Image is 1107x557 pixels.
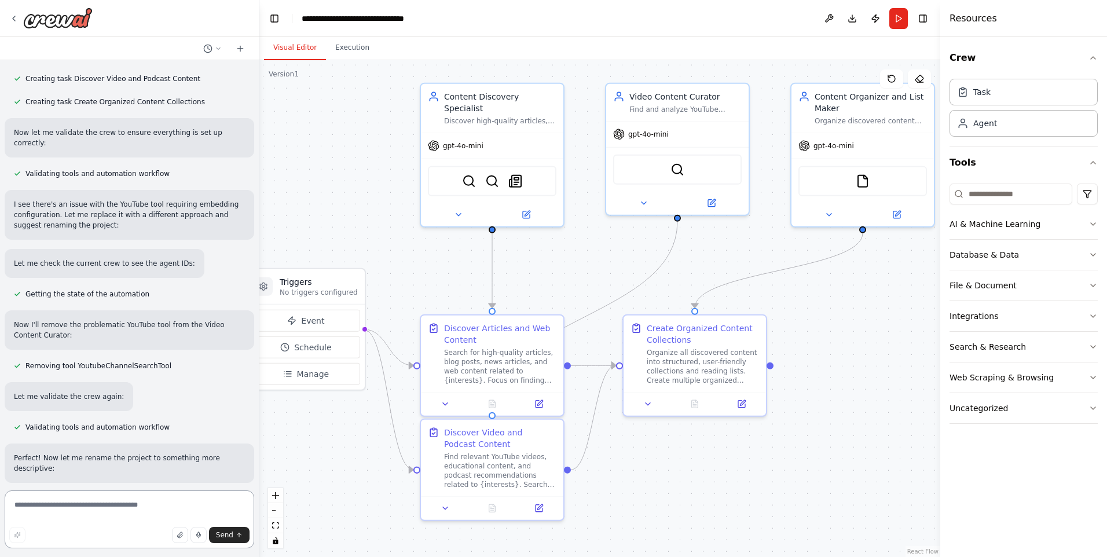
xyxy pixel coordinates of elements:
[813,141,854,151] span: gpt-4o-mini
[950,372,1054,383] div: Web Scraping & Browsing
[280,288,358,297] p: No triggers configured
[950,393,1098,423] button: Uncategorized
[14,258,195,269] p: Let me check the current crew to see the agent IDs:
[629,105,742,114] div: Find and analyze YouTube videos, educational content, and video resources related to {interests}....
[231,42,250,56] button: Start a new chat
[326,36,379,60] button: Execution
[25,423,170,432] span: Validating tools and automation workflow
[950,12,997,25] h4: Resources
[268,533,283,548] button: toggle interactivity
[420,83,565,228] div: Content Discovery SpecialistDiscover high-quality articles, news, and web content related to {int...
[628,130,669,139] span: gpt-4o-mini
[25,74,200,83] span: Creating task Discover Video and Podcast Content
[252,336,360,358] button: Schedule
[9,527,25,543] button: Improve this prompt
[444,348,556,385] div: Search for high-quality articles, blog posts, news articles, and web content related to {interest...
[25,169,170,178] span: Validating tools and automation workflow
[14,127,245,148] p: Now let me validate the crew to ensure everything is set up correctly:
[25,290,149,299] span: Getting the state of the automation
[721,397,761,411] button: Open in side panel
[485,174,499,188] img: SerplyWebSearchTool
[468,501,517,515] button: No output available
[571,360,616,371] g: Edge from c3154a2d-224a-4dd6-a30f-c3c1a3564030 to da30b50b-7cb9-4fb9-a701-631460857ac9
[815,116,927,126] div: Organize discovered content into structured, actionable reading lists and content collections. Ca...
[246,268,366,391] div: TriggersNo triggers configuredEventScheduleManage
[268,488,283,548] div: React Flow controls
[950,402,1008,414] div: Uncategorized
[950,332,1098,362] button: Search & Research
[689,233,868,308] g: Edge from d2cae48d-86f2-4746-bb40-caaa6ee84b63 to da30b50b-7cb9-4fb9-a701-631460857ac9
[294,342,331,353] span: Schedule
[647,323,759,346] div: Create Organized Content Collections
[25,361,171,371] span: Removing tool YoutubeChannelSearchTool
[14,199,245,230] p: I see there's an issue with the YouTube tool requiring embedding configuration. Let me replace it...
[790,83,935,228] div: Content Organizer and List MakerOrganize discovered content into structured, actionable reading l...
[950,362,1098,393] button: Web Scraping & Browsing
[622,314,767,417] div: Create Organized Content CollectionsOrganize all discovered content into structured, user-friendl...
[670,163,684,177] img: SerperDevTool
[14,391,124,402] p: Let me validate the crew again:
[950,179,1098,433] div: Tools
[280,276,358,288] h3: Triggers
[364,324,413,372] g: Edge from triggers to c3154a2d-224a-4dd6-a30f-c3c1a3564030
[864,208,929,222] button: Open in side panel
[950,249,1019,261] div: Database & Data
[302,13,432,24] nav: breadcrumb
[486,222,683,412] g: Edge from 6cadd9e6-2a47-4d72-9f8b-f89ee3cbd9b7 to cbef4d19-2d9d-43c8-abdb-e65b504e1368
[14,320,245,340] p: Now I'll remove the problematic YouTube tool from the Video Content Curator:
[268,488,283,503] button: zoom in
[266,10,283,27] button: Hide left sidebar
[252,363,360,385] button: Manage
[508,174,522,188] img: SerplyNewsSearchTool
[973,118,997,129] div: Agent
[950,42,1098,74] button: Crew
[670,397,720,411] button: No output available
[444,91,556,114] div: Content Discovery Specialist
[462,174,476,188] img: SerperDevTool
[915,10,931,27] button: Hide right sidebar
[647,348,759,385] div: Organize all discovered content into structured, user-friendly collections and reading lists. Cre...
[216,530,233,540] span: Send
[950,310,998,322] div: Integrations
[444,116,556,126] div: Discover high-quality articles, news, and web content related to {interests} using comprehensive ...
[268,518,283,533] button: fit view
[950,146,1098,179] button: Tools
[950,74,1098,146] div: Crew
[907,548,939,555] a: React Flow attribution
[444,427,556,450] div: Discover Video and Podcast Content
[468,397,517,411] button: No output available
[950,240,1098,270] button: Database & Data
[190,527,207,543] button: Click to speak your automation idea
[950,280,1017,291] div: File & Document
[950,341,1026,353] div: Search & Research
[264,36,326,60] button: Visual Editor
[973,86,991,98] div: Task
[605,83,750,216] div: Video Content CuratorFind and analyze YouTube videos, educational content, and video resources re...
[519,397,559,411] button: Open in side panel
[420,419,565,521] div: Discover Video and Podcast ContentFind relevant YouTube videos, educational content, and podcast ...
[252,310,360,332] button: Event
[486,222,498,308] g: Edge from 500359da-b8c2-4c38-85bf-54f214e5f351 to c3154a2d-224a-4dd6-a30f-c3c1a3564030
[444,452,556,489] div: Find relevant YouTube videos, educational content, and podcast recommendations related to {intere...
[815,91,927,114] div: Content Organizer and List Maker
[25,97,205,107] span: Creating task Create Organized Content Collections
[297,368,329,380] span: Manage
[444,323,556,346] div: Discover Articles and Web Content
[950,218,1040,230] div: AI & Machine Learning
[301,315,324,327] span: Event
[950,209,1098,239] button: AI & Machine Learning
[571,360,616,475] g: Edge from cbef4d19-2d9d-43c8-abdb-e65b504e1368 to da30b50b-7cb9-4fb9-a701-631460857ac9
[519,501,559,515] button: Open in side panel
[268,503,283,518] button: zoom out
[856,174,870,188] img: FileReadTool
[493,208,559,222] button: Open in side panel
[420,314,565,417] div: Discover Articles and Web ContentSearch for high-quality articles, blog posts, news articles, and...
[364,324,413,476] g: Edge from triggers to cbef4d19-2d9d-43c8-abdb-e65b504e1368
[950,301,1098,331] button: Integrations
[629,91,742,102] div: Video Content Curator
[23,8,93,28] img: Logo
[950,270,1098,301] button: File & Document
[14,453,245,474] p: Perfect! Now let me rename the project to something more descriptive:
[199,42,226,56] button: Switch to previous chat
[679,196,744,210] button: Open in side panel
